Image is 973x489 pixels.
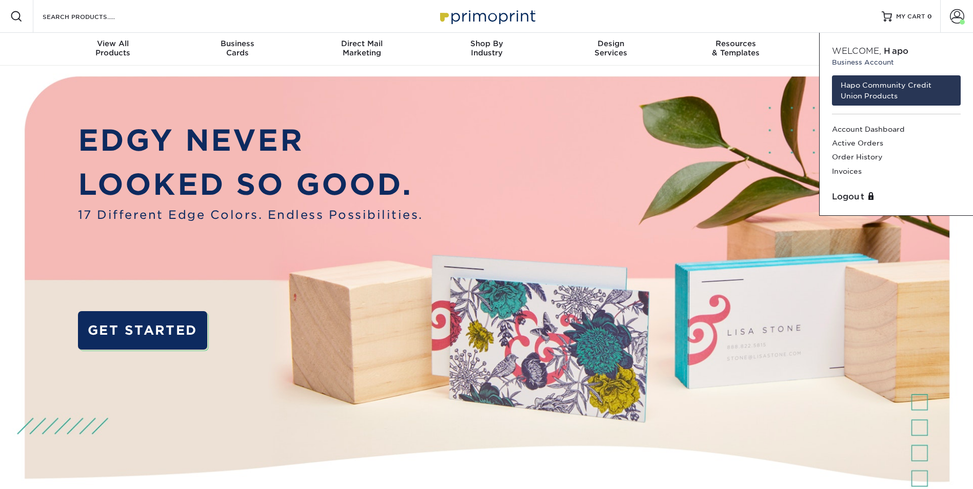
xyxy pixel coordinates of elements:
p: EDGY NEVER [78,118,423,162]
img: Primoprint [435,5,538,27]
span: View All [51,39,175,48]
a: Hapo Community Credit Union Products [832,75,961,106]
span: Hapo [884,46,908,56]
a: DesignServices [549,33,673,66]
a: Invoices [832,165,961,178]
input: SEARCH PRODUCTS..... [42,10,142,23]
span: Design [549,39,673,48]
span: Resources [673,39,798,48]
span: Direct Mail [300,39,424,48]
span: Contact [798,39,923,48]
div: Marketing [300,39,424,57]
span: MY CART [896,12,925,21]
div: & Templates [673,39,798,57]
a: Contact& Support [798,33,923,66]
a: Active Orders [832,136,961,150]
span: Business [175,39,300,48]
p: LOOKED SO GOOD. [78,162,423,206]
a: Logout [832,191,961,203]
span: Shop By [424,39,549,48]
a: BusinessCards [175,33,300,66]
a: Account Dashboard [832,123,961,136]
a: Resources& Templates [673,33,798,66]
div: Services [549,39,673,57]
div: Products [51,39,175,57]
small: Business Account [832,57,961,67]
span: 0 [927,13,932,20]
a: GET STARTED [78,311,207,350]
a: Order History [832,150,961,164]
div: Cards [175,39,300,57]
a: View AllProducts [51,33,175,66]
span: Welcome, [832,46,881,56]
div: Industry [424,39,549,57]
a: Direct MailMarketing [300,33,424,66]
a: Shop ByIndustry [424,33,549,66]
div: & Support [798,39,923,57]
span: 17 Different Edge Colors. Endless Possibilities. [78,206,423,223]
